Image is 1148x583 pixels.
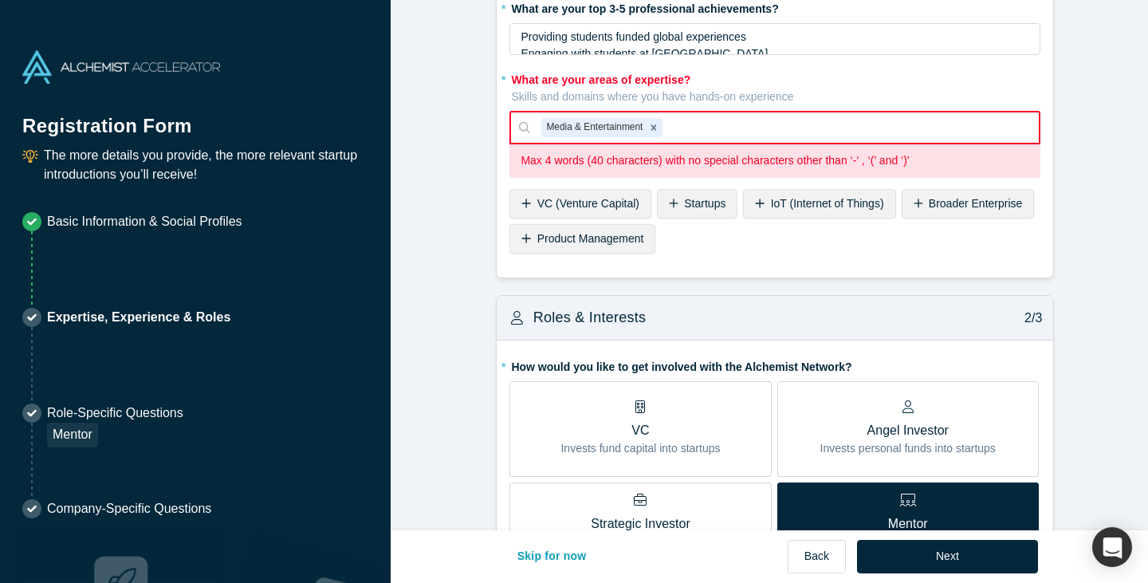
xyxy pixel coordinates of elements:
[645,118,662,137] div: Remove Media & Entertainment
[44,146,368,184] p: The more details you provide, the more relevant startup introductions you’ll receive!
[684,197,725,210] span: Startups
[521,152,1029,169] p: Max 4 words (40 characters) with no special characters other than ‘-’ , ‘(’ and ‘)’
[788,540,846,573] button: Back
[511,89,1040,105] p: Skills and domains where you have hands-on experience
[521,47,768,60] span: Engaging with students at [GEOGRAPHIC_DATA]
[47,308,230,327] p: Expertise, Experience & Roles
[820,421,996,440] p: Angel Investor
[509,23,1040,55] div: rdw-wrapper
[537,232,644,245] span: Product Management
[521,514,759,534] p: Strategic Investor
[22,50,220,84] img: Alchemist Accelerator Logo
[771,197,884,210] span: IoT (Internet of Things)
[541,118,645,137] div: Media & Entertainment
[820,440,996,457] p: Invests personal funds into startups
[857,540,1038,573] button: Next
[509,224,655,254] div: Product Management
[22,95,368,140] h1: Registration Form
[560,421,720,440] p: VC
[47,404,183,423] p: Role-Specific Questions
[47,423,98,447] div: Mentor
[521,30,746,43] span: Providing students funded global experiences
[47,212,242,231] p: Basic Information & Social Profiles
[929,197,1023,210] span: Broader Enterprise
[657,189,737,219] div: Startups
[509,66,1040,105] label: What are your areas of expertise?
[537,197,639,210] span: VC (Venture Capital)
[509,189,651,219] div: VC (Venture Capital)
[560,440,720,457] p: Invests fund capital into startups
[521,29,1030,61] div: rdw-editor
[902,189,1035,219] div: Broader Enterprise
[501,540,603,573] button: Skip for now
[533,307,647,329] h3: Roles & Interests
[743,189,895,219] div: IoT (Internet of Things)
[1016,309,1043,328] p: 2/3
[789,514,1027,534] p: Mentor
[47,499,211,518] p: Company-Specific Questions
[509,353,1040,376] label: How would you like to get involved with the Alchemist Network?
